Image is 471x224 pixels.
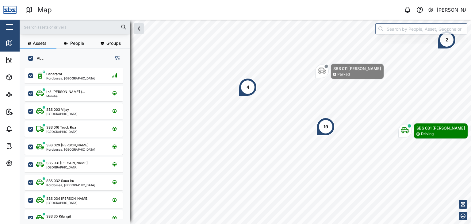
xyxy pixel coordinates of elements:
[46,214,71,219] div: SBS 35 Kilangit
[46,143,89,148] div: SBS 029 [PERSON_NAME]
[3,3,17,17] img: Main Logo
[46,201,89,204] div: [GEOGRAPHIC_DATA]
[437,6,466,14] div: [PERSON_NAME]
[446,37,448,43] div: 2
[46,107,69,112] div: SBS 003 Vijay
[398,123,468,139] div: Map marker
[16,126,35,132] div: Alarms
[428,6,466,14] button: [PERSON_NAME]
[46,160,88,166] div: SBS 031 [PERSON_NAME]
[46,77,95,80] div: Korobosea, [GEOGRAPHIC_DATA]
[46,89,85,95] div: L-3 [PERSON_NAME] (...
[239,78,257,96] div: Map marker
[16,160,38,167] div: Settings
[16,143,33,149] div: Tasks
[25,66,130,219] div: grid
[46,166,88,169] div: [GEOGRAPHIC_DATA]
[416,125,465,131] div: SBS 031 [PERSON_NAME]
[16,40,30,46] div: Map
[46,125,76,130] div: SBS 016 Truck Roa
[33,56,44,61] label: ALL
[438,31,456,49] div: Map marker
[46,196,89,201] div: SBS 034 [PERSON_NAME]
[37,5,52,15] div: Map
[46,112,78,115] div: [GEOGRAPHIC_DATA]
[375,23,467,34] input: Search by People, Asset, Geozone or Place
[46,183,95,187] div: Korobosea, [GEOGRAPHIC_DATA]
[16,74,35,81] div: Assets
[316,118,335,136] div: Map marker
[46,130,78,133] div: [GEOGRAPHIC_DATA]
[247,84,249,91] div: 4
[20,20,471,224] canvas: Map
[16,57,44,64] div: Dashboard
[333,65,381,71] div: SBS 011 [PERSON_NAME]
[337,71,350,77] div: Parked
[16,91,31,98] div: Sites
[46,71,62,77] div: Generator
[106,41,121,45] span: Groups
[315,64,384,79] div: Map marker
[46,95,85,98] div: Morobe
[421,131,434,137] div: Driving
[324,123,328,130] div: 19
[46,178,74,183] div: SBS 032 Saua Iru
[23,22,126,32] input: Search assets or drivers
[16,108,37,115] div: Reports
[70,41,84,45] span: People
[33,41,46,45] span: Assets
[46,148,95,151] div: Korobosea, [GEOGRAPHIC_DATA]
